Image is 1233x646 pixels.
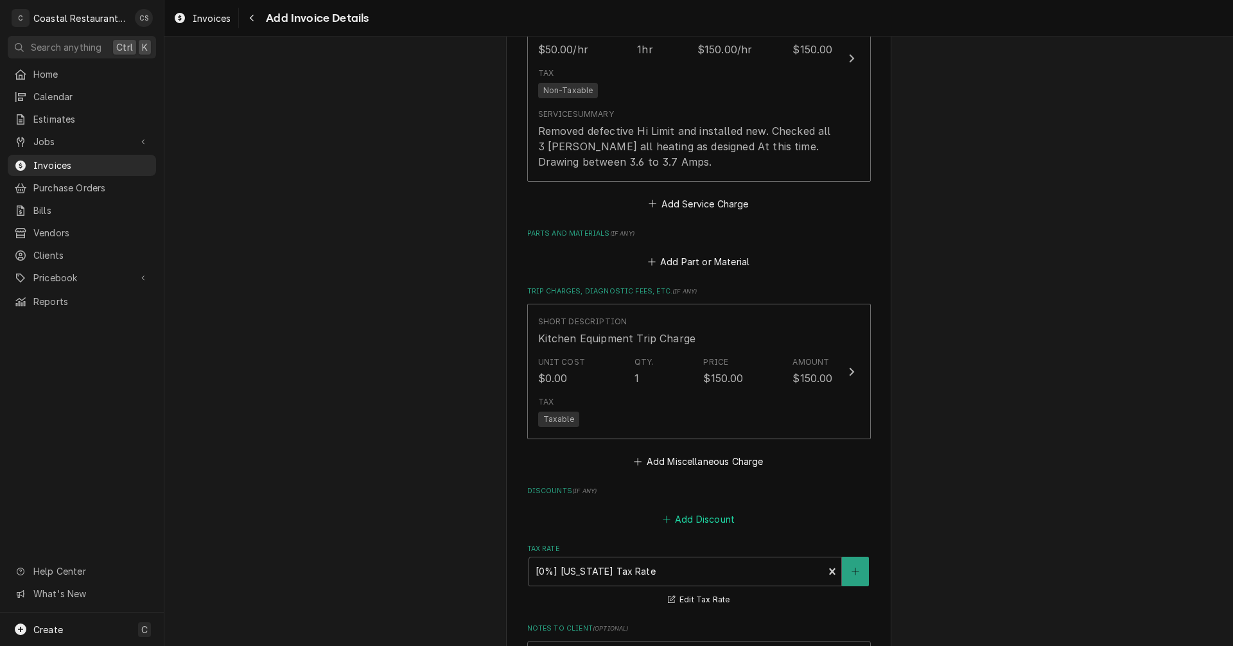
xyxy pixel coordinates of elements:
[8,86,156,107] a: Calendar
[703,371,743,386] div: $150.00
[637,42,652,57] div: 1hr
[8,155,156,176] a: Invoices
[647,195,751,213] button: Add Service Charge
[141,623,148,636] span: C
[842,557,869,586] button: Create New Tax
[538,356,585,368] div: Unit Cost
[33,135,130,148] span: Jobs
[8,131,156,152] a: Go to Jobs
[634,356,654,368] div: Qty.
[538,42,588,57] div: $50.00/hr
[538,83,599,98] span: Non-Taxable
[33,295,150,308] span: Reports
[33,67,150,81] span: Home
[8,200,156,221] a: Bills
[33,564,148,578] span: Help Center
[8,245,156,266] a: Clients
[33,271,130,284] span: Pricebook
[527,544,871,607] div: Tax Rate
[703,356,728,368] div: Price
[538,396,554,408] div: Tax
[142,40,148,54] span: K
[572,487,597,494] span: ( if any )
[538,67,554,79] div: Tax
[527,304,871,439] button: Update Line Item
[527,229,871,239] label: Parts and Materials
[792,371,832,386] div: $150.00
[33,90,150,103] span: Calendar
[610,230,634,237] span: ( if any )
[632,453,765,471] button: Add Miscellaneous Charge
[593,625,629,632] span: ( optional )
[666,592,732,608] button: Edit Tax Rate
[241,8,262,28] button: Navigate back
[538,412,579,427] span: Taxable
[33,249,150,262] span: Clients
[33,181,150,195] span: Purchase Orders
[538,123,833,170] div: Removed defective Hi Limit and installed new. Checked all 3 [PERSON_NAME] all heating as designed...
[527,229,871,271] div: Parts and Materials
[538,331,696,346] div: Kitchen Equipment Trip Charge
[527,286,871,297] label: Trip Charges, Diagnostic Fees, etc.
[645,253,751,271] button: Add Part or Material
[8,291,156,312] a: Reports
[33,226,150,240] span: Vendors
[8,64,156,85] a: Home
[8,267,156,288] a: Go to Pricebook
[8,109,156,130] a: Estimates
[672,288,697,295] span: ( if any )
[193,12,231,25] span: Invoices
[527,486,871,528] div: Discounts
[116,40,133,54] span: Ctrl
[792,42,832,57] div: $150.00
[8,222,156,243] a: Vendors
[527,486,871,496] label: Discounts
[33,624,63,635] span: Create
[538,371,568,386] div: $0.00
[33,112,150,126] span: Estimates
[33,12,128,25] div: Coastal Restaurant Repair
[538,316,627,327] div: Short Description
[792,356,829,368] div: Amount
[8,36,156,58] button: Search anythingCtrlK
[538,109,614,120] div: Service Summary
[527,624,871,634] label: Notes to Client
[8,177,156,198] a: Purchase Orders
[8,583,156,604] a: Go to What's New
[852,567,859,576] svg: Create New Tax
[135,9,153,27] div: Chris Sockriter's Avatar
[12,9,30,27] div: C
[697,42,753,57] div: $150.00/hr
[527,286,871,470] div: Trip Charges, Diagnostic Fees, etc.
[33,159,150,172] span: Invoices
[262,10,369,27] span: Add Invoice Details
[8,561,156,582] a: Go to Help Center
[527,544,871,554] label: Tax Rate
[33,587,148,600] span: What's New
[33,204,150,217] span: Bills
[168,8,236,29] a: Invoices
[660,511,737,528] button: Add Discount
[31,40,101,54] span: Search anything
[135,9,153,27] div: CS
[634,371,639,386] div: 1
